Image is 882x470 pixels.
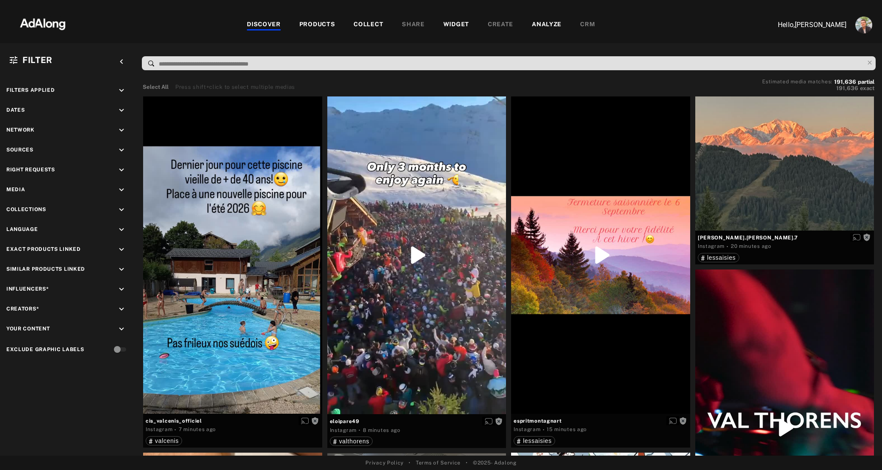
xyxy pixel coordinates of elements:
[333,438,370,444] div: valthorens
[523,437,552,444] span: lessaisies
[482,417,495,426] button: Enable diffusion on this media
[175,83,295,91] div: Press shift+click to select multiple medias
[299,20,335,30] div: PRODUCTS
[698,234,872,242] span: [PERSON_NAME].[PERSON_NAME].7
[330,418,504,425] span: eloipare49
[543,426,545,433] span: ·
[6,187,25,192] span: Media
[117,205,126,214] i: keyboard_arrow_down
[517,438,552,444] div: lessaisies
[409,459,411,467] span: •
[6,167,55,173] span: Right Requests
[836,85,858,91] span: 191,636
[402,20,425,30] div: SHARE
[443,20,469,30] div: WIDGET
[698,242,724,250] div: Instagram
[359,427,361,434] span: ·
[488,20,513,30] div: CREATE
[179,426,216,432] time: 2025-09-02T09:10:42.000Z
[834,79,856,85] span: 191,636
[834,80,874,84] button: 191,636partial
[6,11,80,36] img: 63233d7d88ed69de3c212112c67096b6.png
[117,305,126,314] i: keyboard_arrow_down
[117,225,126,234] i: keyboard_arrow_down
[363,427,401,433] time: 2025-09-02T09:09:59.000Z
[311,418,319,423] span: Rights not requested
[339,438,370,445] span: valthorens
[117,165,126,175] i: keyboard_arrow_down
[247,20,281,30] div: DISCOVER
[762,84,874,93] button: 191,636exact
[853,14,874,36] button: Account settings
[299,416,311,425] button: Enable diffusion on this media
[149,438,179,444] div: valcenis
[6,226,38,232] span: Language
[473,459,517,467] span: © 2025 - Adalong
[174,426,177,433] span: ·
[580,20,595,30] div: CRM
[143,83,169,91] button: Select All
[855,16,872,33] img: ACg8ocLjEk1irI4XXb49MzUGwa4F_C3PpCyg-3CPbiuLEZrYEA=s96-c
[146,426,172,433] div: Instagram
[117,285,126,294] i: keyboard_arrow_down
[6,147,33,153] span: Sources
[6,107,25,113] span: Dates
[495,418,503,424] span: Rights not requested
[117,57,126,66] i: keyboard_arrow_left
[762,20,846,30] p: Hello, [PERSON_NAME]
[155,437,179,444] span: valcenis
[6,346,84,353] div: Exclude Graphic Labels
[514,426,540,433] div: Instagram
[707,254,736,261] span: lessaisies
[117,245,126,254] i: keyboard_arrow_down
[330,426,357,434] div: Instagram
[117,126,126,135] i: keyboard_arrow_down
[532,20,561,30] div: ANALYZE
[117,86,126,95] i: keyboard_arrow_down
[514,417,688,425] span: espritmontagnart
[6,286,49,292] span: Influencers*
[6,266,85,272] span: Similar Products Linked
[117,185,126,195] i: keyboard_arrow_down
[731,243,771,249] time: 2025-09-02T08:57:35.000Z
[6,306,39,312] span: Creators*
[863,234,871,240] span: Rights not requested
[6,87,55,93] span: Filters applied
[354,20,383,30] div: COLLECT
[6,246,81,252] span: Exact Products Linked
[701,255,736,261] div: lessaisies
[6,127,35,133] span: Network
[850,233,863,242] button: Enable diffusion on this media
[117,265,126,274] i: keyboard_arrow_down
[146,417,320,425] span: cis_valcenis_officiel
[762,79,832,85] span: Estimated media matches:
[117,106,126,115] i: keyboard_arrow_down
[365,459,404,467] a: Privacy Policy
[22,55,53,65] span: Filter
[117,324,126,334] i: keyboard_arrow_down
[466,459,468,467] span: •
[6,326,50,332] span: Your Content
[547,426,587,432] time: 2025-09-02T09:02:12.000Z
[666,416,679,425] button: Enable diffusion on this media
[6,206,46,212] span: Collections
[416,459,461,467] a: Terms of Service
[679,418,687,423] span: Rights not requested
[727,243,729,250] span: ·
[117,146,126,155] i: keyboard_arrow_down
